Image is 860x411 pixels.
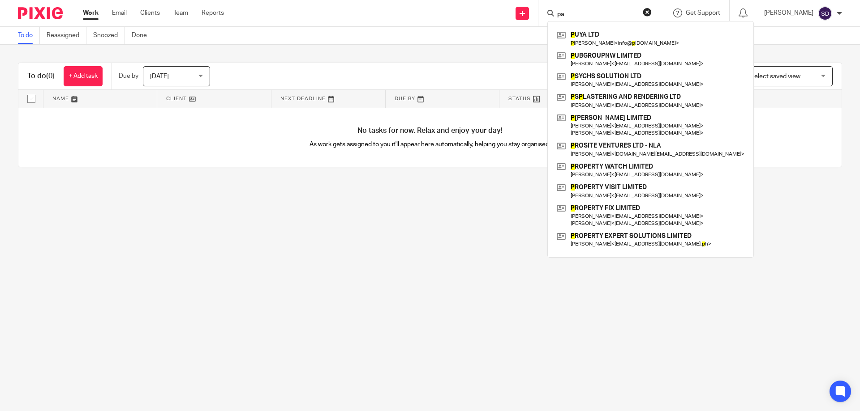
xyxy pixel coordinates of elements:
[18,27,40,44] a: To do
[150,73,169,80] span: [DATE]
[46,72,55,80] span: (0)
[47,27,86,44] a: Reassigned
[140,8,160,17] a: Clients
[18,7,63,19] img: Pixie
[643,8,652,17] button: Clear
[173,8,188,17] a: Team
[93,27,125,44] a: Snoozed
[64,66,103,86] a: + Add task
[556,11,637,19] input: Search
[112,8,127,17] a: Email
[224,140,636,149] p: As work gets assigned to you it'll appear here automatically, helping you stay organised.
[764,8,813,17] p: [PERSON_NAME]
[686,10,720,16] span: Get Support
[27,72,55,81] h1: To do
[18,126,842,136] h4: No tasks for now. Relax and enjoy your day!
[750,73,800,80] span: Select saved view
[818,6,832,21] img: svg%3E
[119,72,138,81] p: Due by
[202,8,224,17] a: Reports
[132,27,154,44] a: Done
[83,8,99,17] a: Work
